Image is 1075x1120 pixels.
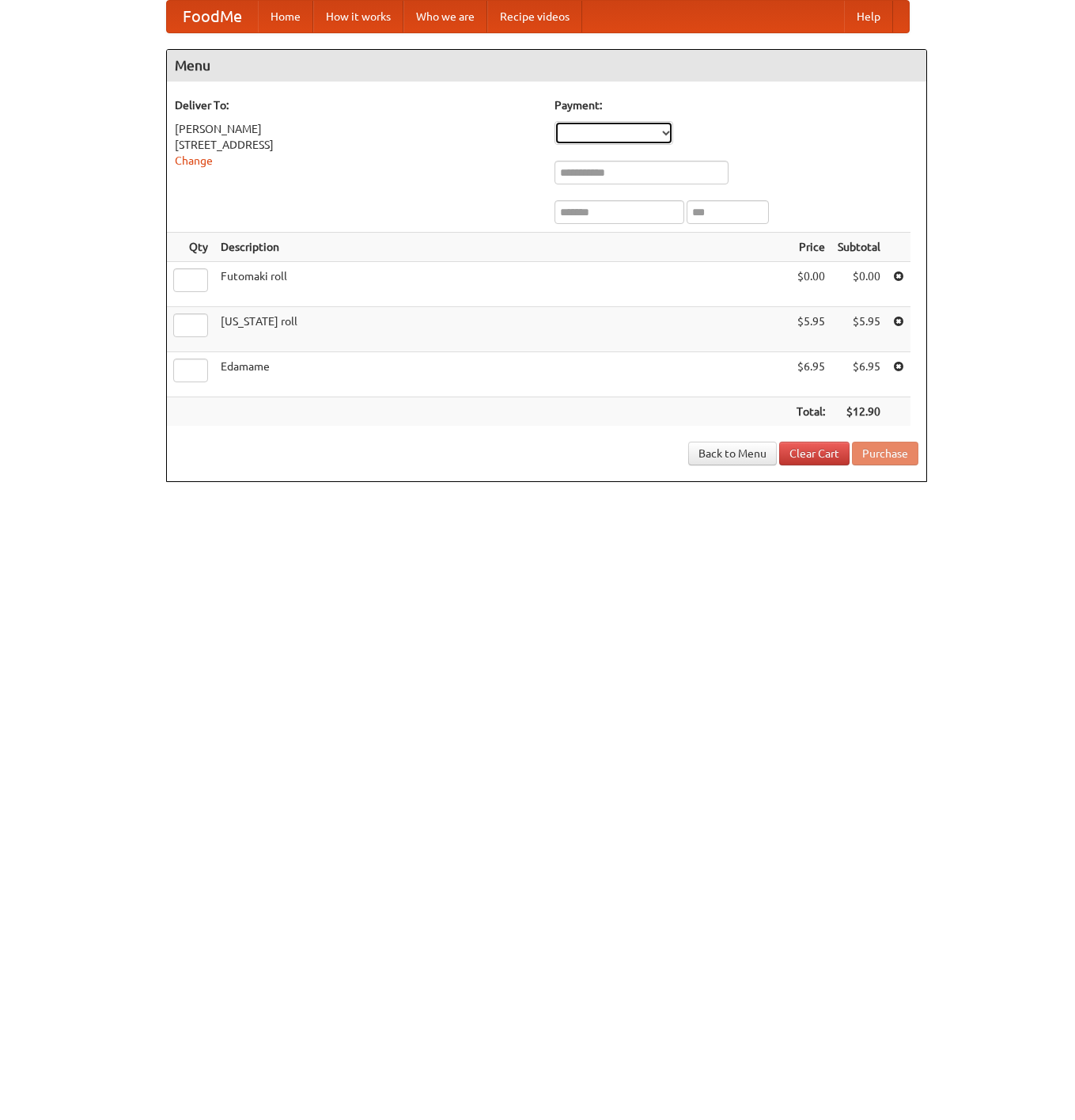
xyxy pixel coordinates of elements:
a: Home [258,1,313,32]
th: Description [214,233,790,262]
a: Help [844,1,893,32]
a: Change [175,154,213,167]
h5: Deliver To: [175,97,539,113]
td: Futomaki roll [214,262,790,307]
td: $6.95 [790,352,831,397]
td: $0.00 [831,262,887,307]
a: FoodMe [167,1,258,32]
h4: Menu [167,50,926,82]
th: Total: [790,397,831,427]
td: $5.95 [790,307,831,352]
div: [PERSON_NAME] [175,121,539,137]
button: Purchase [852,442,918,465]
div: [STREET_ADDRESS] [175,137,539,153]
a: Who we are [403,1,487,32]
a: Back to Menu [688,442,777,465]
th: Qty [167,233,214,262]
h5: Payment: [555,97,918,113]
td: Edamame [214,352,790,397]
a: Clear Cart [779,442,850,465]
th: Price [790,233,831,262]
th: Subtotal [831,233,887,262]
td: $6.95 [831,352,887,397]
a: How it works [313,1,403,32]
td: $5.95 [831,307,887,352]
td: $0.00 [790,262,831,307]
th: $12.90 [831,397,887,427]
a: Recipe videos [487,1,582,32]
td: [US_STATE] roll [214,307,790,352]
